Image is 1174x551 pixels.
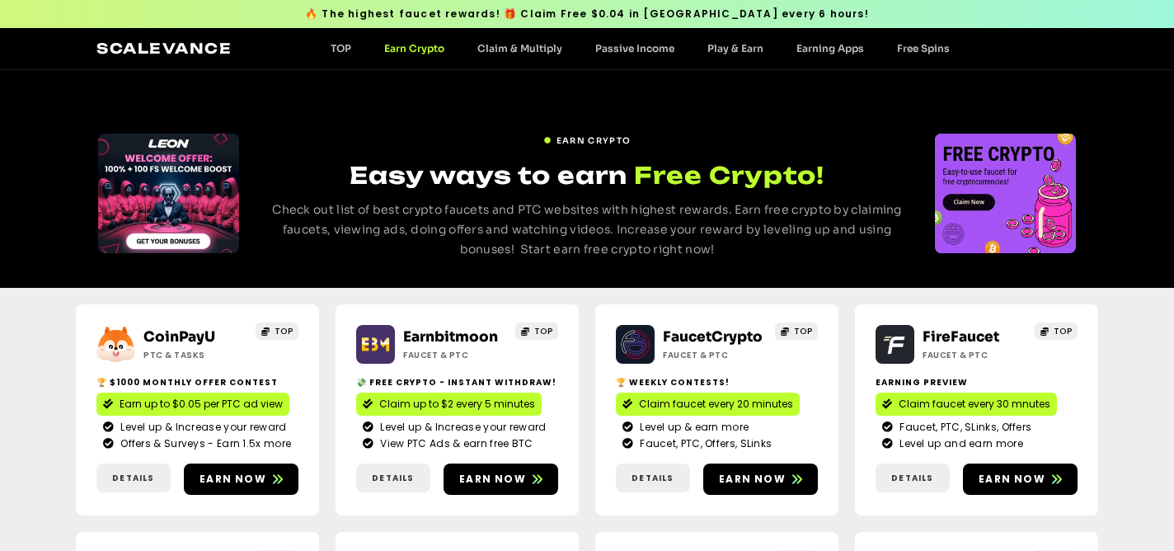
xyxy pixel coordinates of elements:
[616,376,818,389] h2: 🏆 Weekly contests!
[376,436,533,451] span: View PTC Ads & earn free BTC
[880,42,966,54] a: Free Spins
[96,393,289,416] a: Earn up to $0.05 per PTC ad view
[120,397,283,412] span: Earn up to $0.05 per PTC ad view
[356,393,542,416] a: Claim up to $2 every 5 minutes
[775,323,818,340] a: TOP
[923,328,999,346] a: FireFaucet
[794,325,813,337] span: TOP
[616,393,800,416] a: Claim faucet every 20 minutes
[184,464,298,495] a: Earn now
[356,376,558,389] h2: 💸 Free crypto - Instant withdraw!
[270,200,904,259] p: Check out list of best crypto faucets and PTC websites with highest rewards. Earn free crypto by ...
[935,134,1076,253] div: 1 / 3
[96,376,298,389] h2: 🏆 $1000 Monthly Offer contest
[116,436,291,451] span: Offers & Surveys - Earn 1.5x more
[636,436,772,451] span: Faucet, PTC, Offers, SLinks
[515,323,558,340] a: TOP
[403,349,506,361] h2: Faucet & PTC
[895,436,1023,451] span: Level up and earn more
[556,134,631,147] span: EARN CRYPTO
[372,472,414,484] span: Details
[368,42,461,54] a: Earn Crypto
[200,472,266,487] span: Earn now
[923,349,1026,361] h2: Faucet & PTC
[663,349,766,361] h2: Faucet & PTC
[616,464,690,492] a: Details
[634,159,824,191] span: Free Crypto!
[314,42,368,54] a: TOP
[143,328,215,346] a: CoinPayU
[459,472,526,487] span: Earn now
[305,7,869,21] span: 🔥 The highest faucet rewards! 🎁 Claim Free $0.04 in [GEOGRAPHIC_DATA] every 6 hours!
[719,472,786,487] span: Earn now
[963,464,1078,495] a: Earn now
[703,464,818,495] a: Earn now
[691,42,780,54] a: Play & Earn
[116,420,286,435] span: Level up & Increase your reward
[895,420,1031,435] span: Faucet, PTC, SLinks, Offers
[891,472,933,484] span: Details
[376,420,546,435] span: Level up & Increase your reward
[98,134,239,253] div: Slides
[275,325,293,337] span: TOP
[876,464,950,492] a: Details
[979,472,1045,487] span: Earn now
[143,349,247,361] h2: ptc & Tasks
[350,161,627,190] span: Easy ways to earn
[314,42,966,54] nav: Menu
[579,42,691,54] a: Passive Income
[112,472,154,484] span: Details
[632,472,674,484] span: Details
[1035,323,1078,340] a: TOP
[663,328,763,346] a: FaucetCrypto
[96,464,171,492] a: Details
[636,420,749,435] span: Level up & earn more
[935,134,1076,253] div: Slides
[356,464,430,492] a: Details
[461,42,579,54] a: Claim & Multiply
[379,397,535,412] span: Claim up to $2 every 5 minutes
[543,128,631,147] a: EARN CRYPTO
[534,325,553,337] span: TOP
[639,397,793,412] span: Claim faucet every 20 minutes
[444,464,558,495] a: Earn now
[96,40,232,57] a: Scalevance
[256,323,298,340] a: TOP
[876,376,1078,389] h2: Earning Preview
[780,42,880,54] a: Earning Apps
[899,397,1050,412] span: Claim faucet every 30 mnutes
[876,393,1057,416] a: Claim faucet every 30 mnutes
[1054,325,1073,337] span: TOP
[403,328,498,346] a: Earnbitmoon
